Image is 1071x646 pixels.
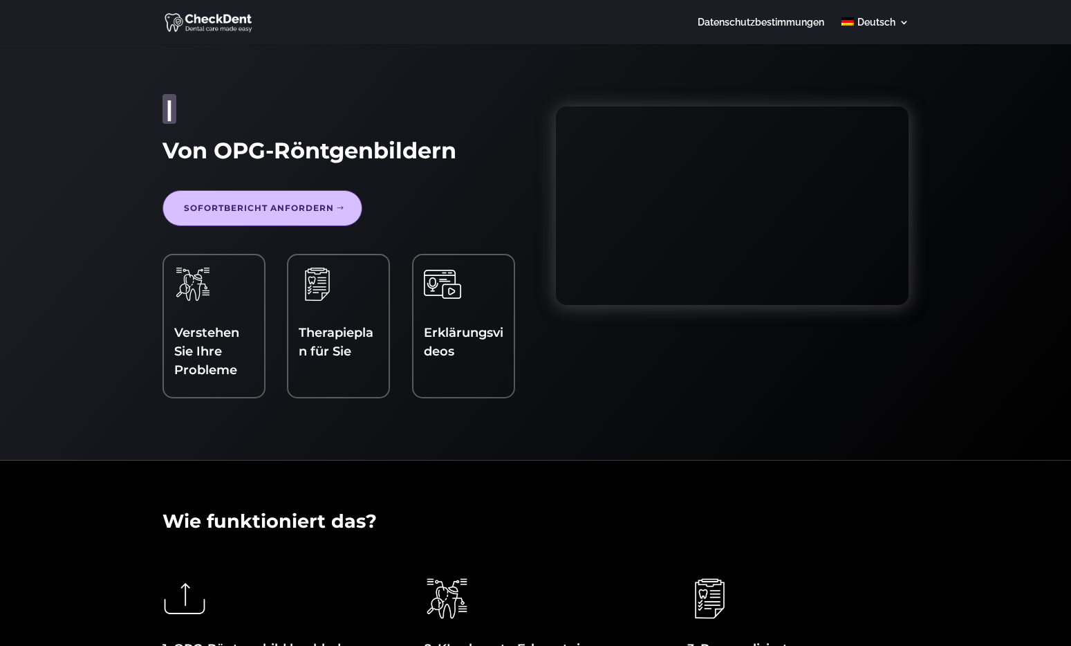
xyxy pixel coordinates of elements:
[162,138,515,171] h1: Von OPG-Röntgenbildern
[174,325,239,378] a: Verstehen Sie Ihre Probleme
[424,325,503,359] a: Erklärungsvideos
[857,17,895,28] span: Deutsch
[162,190,362,226] a: Sofortbericht anfordern
[556,107,909,305] iframe: Wie Sie Ihr Röntgenbild hochladen und sofort eine zweite Meinung erhalten
[841,17,909,44] a: Deutsch
[165,11,254,33] img: CheckDent
[698,17,824,44] a: Datenschutzbestimmungen
[299,325,373,359] a: Therapieplan für Sie
[162,510,377,533] span: Wie funktioniert das?
[166,95,173,122] span: |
